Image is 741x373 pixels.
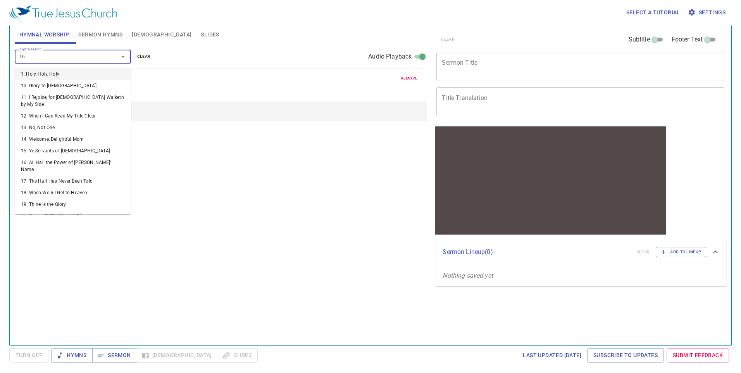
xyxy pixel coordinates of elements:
li: 15. Ye Servants of [DEMOGRAPHIC_DATA] [15,145,131,157]
span: remove [401,75,418,82]
li: 10. Glory to [DEMOGRAPHIC_DATA] [15,80,131,92]
span: Add to Lineup [661,249,701,256]
div: Sermon Lineup(0)clearAdd to Lineup [436,239,726,265]
li: 13. No, Not One [15,122,131,133]
span: Settings [689,8,725,17]
i: Nothing saved yet [443,272,493,279]
span: Audio Playback [368,52,412,61]
span: Subtitle [629,35,650,44]
button: Add to Lineup [656,247,706,257]
span: Footer Text [672,35,703,44]
button: Sermon [92,348,137,363]
button: Settings [686,5,729,20]
a: Last updated [DATE] [520,348,584,363]
li: 21. Fairest [PERSON_NAME] [15,210,131,222]
iframe: from-child [433,124,668,237]
span: Select a tutorial [626,8,680,17]
span: Submit Feedback [673,351,723,360]
button: Hymns [51,348,93,363]
li: 18. When We All Get to Heaven [15,187,131,199]
a: Subscribe to Updates [587,348,664,363]
span: Last updated [DATE] [523,351,581,360]
button: Select a tutorial [623,5,683,20]
li: 12. When I Can Read My Title Clear [15,110,131,122]
span: Hymns [57,351,86,360]
span: clear [137,53,151,60]
li: 17. The Half Has Never Been Told [15,175,131,187]
button: clear [133,52,155,61]
button: remove [396,74,422,83]
span: Hymnal Worship [19,30,69,40]
li: 16. All Hail the Power of [PERSON_NAME]' Name [15,157,131,175]
button: Close [117,51,128,62]
span: Sermon [98,351,131,360]
li: 14. Welcome, Delightful Morn [15,133,131,145]
p: Sermon Lineup ( 0 ) [443,247,630,257]
a: Submit Feedback [667,348,729,363]
li: 19. Thine Is the Glory [15,199,131,210]
span: Slides [201,30,219,40]
span: Sermon Hymns [78,30,122,40]
li: 11. I Rejoice, for [DEMOGRAPHIC_DATA] Walketh by My Side [15,92,131,110]
li: 1. Holy, Holy, Holy [15,68,131,80]
span: Subscribe to Updates [593,351,658,360]
span: [DEMOGRAPHIC_DATA] [132,30,191,40]
img: True Jesus Church [9,5,117,19]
